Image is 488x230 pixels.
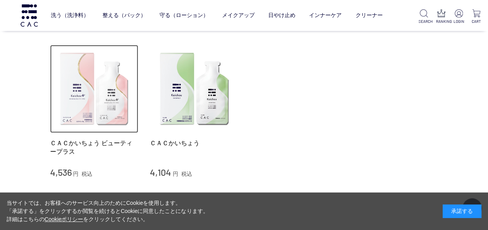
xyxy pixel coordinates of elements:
a: Cookieポリシー [45,216,83,222]
a: SEARCH [419,9,430,24]
span: 4,536 [50,166,72,178]
a: RANKING [436,9,447,24]
span: 税込 [181,171,192,177]
img: ＣＡＣかいちょう ビューティープラス [50,45,139,133]
p: SEARCH [419,19,430,24]
a: 洗う（洗浄料） [51,6,89,25]
a: 整える（パック） [102,6,146,25]
a: 日やけ止め [268,6,295,25]
a: ＣＡＣかいちょう ビューティープラス [50,139,139,156]
img: logo [19,4,39,26]
img: ＣＡＣかいちょう [150,45,238,133]
p: RANKING [436,19,447,24]
a: ＣＡＣかいちょう [150,139,238,147]
a: インナーケア [309,6,342,25]
a: 守る（ローション） [160,6,208,25]
p: LOGIN [453,19,464,24]
div: 承諾する [443,204,481,218]
a: メイクアップ [222,6,255,25]
span: 税込 [82,171,92,177]
p: CART [471,19,482,24]
span: 円 [173,171,178,177]
a: LOGIN [453,9,464,24]
a: CART [471,9,482,24]
div: 当サイトでは、お客様へのサービス向上のためにCookieを使用します。 「承諾する」をクリックするか閲覧を続けるとCookieに同意したことになります。 詳細はこちらの をクリックしてください。 [7,199,208,223]
span: 4,104 [150,166,171,178]
a: クリーナー [355,6,382,25]
span: 円 [73,171,78,177]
